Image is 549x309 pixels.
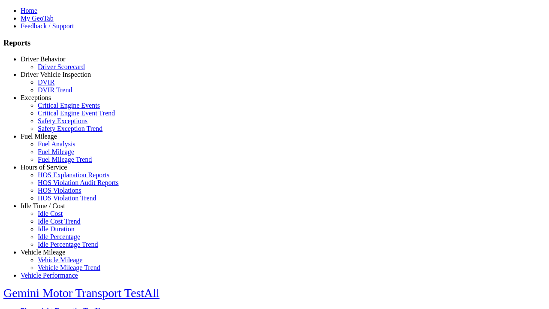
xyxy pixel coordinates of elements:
[21,55,65,63] a: Driver Behavior
[38,140,75,148] a: Fuel Analysis
[38,109,115,117] a: Critical Engine Event Trend
[3,286,160,300] a: Gemini Motor Transport TestAll
[21,272,78,279] a: Vehicle Performance
[21,15,54,22] a: My GeoTab
[38,187,81,194] a: HOS Violations
[38,210,63,217] a: Idle Cost
[38,218,81,225] a: Idle Cost Trend
[38,225,75,233] a: Idle Duration
[38,156,92,163] a: Fuel Mileage Trend
[38,63,85,70] a: Driver Scorecard
[21,248,65,256] a: Vehicle Mileage
[38,102,100,109] a: Critical Engine Events
[3,38,546,48] h3: Reports
[38,86,72,94] a: DVIR Trend
[21,164,67,171] a: Hours of Service
[21,202,65,209] a: Idle Time / Cost
[21,71,91,78] a: Driver Vehicle Inspection
[21,94,51,101] a: Exceptions
[21,7,37,14] a: Home
[38,125,103,132] a: Safety Exception Trend
[38,148,74,155] a: Fuel Mileage
[38,171,109,179] a: HOS Explanation Reports
[38,117,87,124] a: Safety Exceptions
[38,179,119,186] a: HOS Violation Audit Reports
[38,256,82,264] a: Vehicle Mileage
[38,233,80,240] a: Idle Percentage
[38,264,100,271] a: Vehicle Mileage Trend
[38,79,54,86] a: DVIR
[38,194,97,202] a: HOS Violation Trend
[38,241,98,248] a: Idle Percentage Trend
[21,22,74,30] a: Feedback / Support
[21,133,57,140] a: Fuel Mileage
